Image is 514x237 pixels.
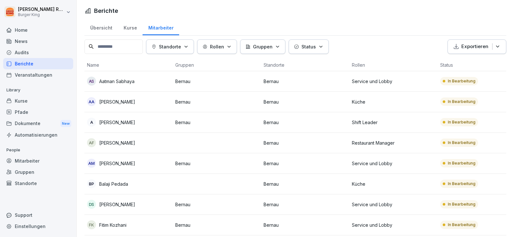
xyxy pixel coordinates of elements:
[3,95,73,106] a: Kurse
[264,201,347,208] p: Bernau
[253,43,273,50] p: Gruppen
[87,200,96,209] div: DS
[87,159,96,168] div: AM
[99,201,135,208] p: [PERSON_NAME]
[84,19,118,35] a: Übersicht
[87,220,96,229] div: FK
[264,119,347,126] p: Bernau
[18,13,65,17] p: Burger King
[3,145,73,155] p: People
[3,106,73,118] a: Pfade
[352,119,435,126] p: Shift Leader
[448,78,475,84] p: In Bearbeitung
[87,138,96,147] div: AF
[289,39,329,54] button: Status
[352,98,435,105] p: Küche
[3,118,73,130] div: Dokumente
[448,99,475,105] p: In Bearbeitung
[99,160,135,167] p: [PERSON_NAME]
[175,98,258,105] p: Bernau
[99,181,128,187] p: Balaji Pedada
[301,43,316,50] p: Status
[84,59,173,71] th: Name
[448,119,475,125] p: In Bearbeitung
[3,36,73,47] a: News
[175,160,258,167] p: Bernau
[210,43,224,50] p: Rollen
[349,59,438,71] th: Rollen
[3,118,73,130] a: DokumenteNew
[175,78,258,85] p: Bernau
[3,58,73,69] a: Berichte
[87,77,96,86] div: AS
[94,6,118,15] h1: Berichte
[448,181,475,187] p: In Bearbeitung
[264,98,347,105] p: Bernau
[3,209,73,221] div: Support
[3,178,73,189] a: Standorte
[264,222,347,228] p: Bernau
[264,181,347,187] p: Bernau
[264,78,347,85] p: Bernau
[99,78,135,85] p: Aatman Sabhaya
[99,119,135,126] p: [PERSON_NAME]
[264,140,347,146] p: Bernau
[197,39,237,54] button: Rollen
[87,179,96,188] div: BP
[99,222,126,228] p: Fitim Kozhani
[3,129,73,140] a: Automatisierungen
[99,98,135,105] p: [PERSON_NAME]
[352,181,435,187] p: Küche
[87,97,96,106] div: AA
[448,201,475,207] p: In Bearbeitung
[448,140,475,146] p: In Bearbeitung
[3,85,73,95] p: Library
[3,166,73,178] a: Gruppen
[175,201,258,208] p: Bernau
[448,39,506,54] button: Exportieren
[352,222,435,228] p: Service und Lobby
[261,59,349,71] th: Standorte
[448,160,475,166] p: In Bearbeitung
[175,119,258,126] p: Bernau
[352,140,435,146] p: Restaurant Manager
[352,160,435,167] p: Service und Lobby
[99,140,135,146] p: [PERSON_NAME]
[3,69,73,80] a: Veranstaltungen
[18,7,65,12] p: [PERSON_NAME] Rohrich
[352,78,435,85] p: Service und Lobby
[159,43,181,50] p: Standorte
[3,155,73,166] a: Mitarbeiter
[264,160,347,167] p: Bernau
[3,221,73,232] a: Einstellungen
[118,19,143,35] a: Kurse
[3,24,73,36] a: Home
[175,222,258,228] p: Bernau
[352,201,435,208] p: Service und Lobby
[240,39,285,54] button: Gruppen
[448,222,475,228] p: In Bearbeitung
[146,39,194,54] button: Standorte
[87,118,96,127] div: A
[3,47,73,58] a: Audits
[143,19,179,35] a: Mitarbeiter
[60,120,71,127] div: New
[461,43,488,50] p: Exportieren
[173,59,261,71] th: Gruppen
